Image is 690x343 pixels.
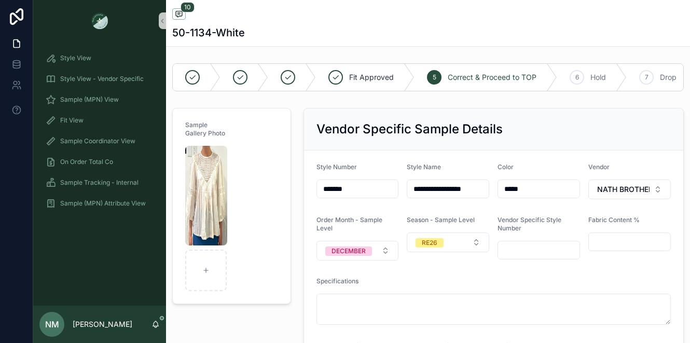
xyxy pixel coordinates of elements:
[60,179,139,187] span: Sample Tracking - Internal
[407,163,441,171] span: Style Name
[185,146,227,245] img: Screenshot-2025-08-07-144941.png
[422,238,437,248] div: RE26
[39,173,160,192] a: Sample Tracking - Internal
[60,199,146,208] span: Sample (MPN) Attribute View
[33,42,166,226] div: scrollable content
[39,153,160,171] a: On Order Total Co
[349,72,394,83] span: Fit Approved
[645,73,648,81] span: 7
[73,319,132,330] p: [PERSON_NAME]
[407,216,475,224] span: Season - Sample Level
[60,54,91,62] span: Style View
[316,277,358,285] span: Specifications
[407,232,489,252] button: Select Button
[433,73,436,81] span: 5
[316,241,399,260] button: Select Button
[590,72,606,83] span: Hold
[39,70,160,88] a: Style View - Vendor Specific
[332,246,366,256] div: DECEMBER
[39,90,160,109] a: Sample (MPN) View
[597,184,650,195] span: NATH BROTHERS
[39,132,160,150] a: Sample Coordinator View
[60,137,135,145] span: Sample Coordinator View
[39,49,160,67] a: Style View
[660,72,677,83] span: Drop
[60,95,119,104] span: Sample (MPN) View
[316,216,382,232] span: Order Month - Sample Level
[588,180,671,199] button: Select Button
[588,163,610,171] span: Vendor
[498,216,561,232] span: Vendor Specific Style Number
[60,116,84,125] span: Fit View
[39,111,160,130] a: Fit View
[498,163,514,171] span: Color
[316,163,357,171] span: Style Number
[172,25,245,40] h1: 50-1134-White
[316,121,503,138] h2: Vendor Specific Sample Details
[45,318,59,331] span: NM
[39,194,160,213] a: Sample (MPN) Attribute View
[91,12,108,29] img: App logo
[60,75,144,83] span: Style View - Vendor Specific
[575,73,579,81] span: 6
[588,216,640,224] span: Fabric Content %
[60,158,113,166] span: On Order Total Co
[181,2,195,12] span: 10
[448,72,536,83] span: Correct & Proceed to TOP
[185,121,225,137] span: Sample Gallery Photo
[172,8,186,21] button: 10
